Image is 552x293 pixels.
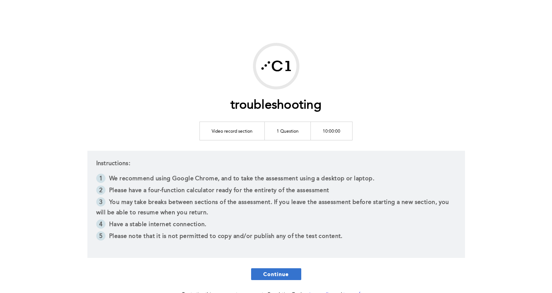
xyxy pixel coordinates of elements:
[96,197,456,219] li: You may take breaks between sections of the assessment. If you leave the assessment before starti...
[251,268,301,280] button: Continue
[311,122,353,140] td: 10:00:00
[96,219,456,231] li: Have a stable internet connection.
[256,46,296,86] img: Correlation One
[87,151,465,258] div: Instructions:
[263,270,289,277] span: Continue
[96,185,456,197] li: Please have a four-function calculator ready for the entirety of the assessment
[96,174,456,185] li: We recommend using Google Chrome, and to take the assessment using a desktop or laptop.
[265,122,311,140] td: 1 Question
[96,231,456,243] li: Please note that it is not permitted to copy and/or publish any of the test content.
[230,98,322,113] h1: troubleshooting
[200,122,265,140] td: Video record section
